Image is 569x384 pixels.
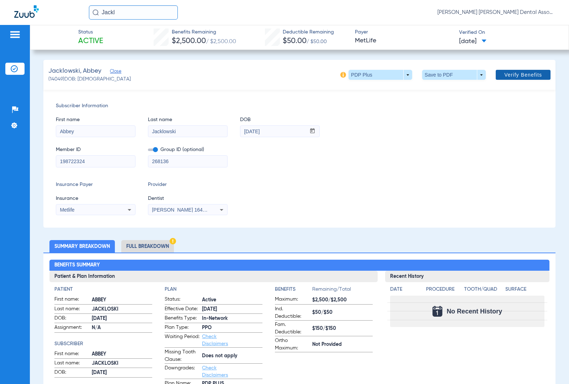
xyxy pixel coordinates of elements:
[202,352,262,360] span: Does not apply
[49,240,115,253] li: Summary Breakdown
[54,350,89,359] span: First name:
[312,309,373,316] span: $50/$50
[349,70,412,80] button: PDP Plus
[240,116,320,124] span: DOB
[48,67,101,76] span: Jacklowski, Abbey
[78,36,103,46] span: Active
[202,296,262,304] span: Active
[206,39,236,45] span: / $2,500.00
[305,126,319,137] button: Open calendar
[172,37,206,45] span: $2,500.00
[422,70,486,80] button: Save to PDF
[447,308,502,315] span: No Recent History
[165,364,200,379] span: Downgrades:
[78,28,103,36] span: Status
[92,324,152,332] span: N/A
[426,286,461,293] h4: Procedure
[54,324,89,332] span: Assignment:
[92,315,152,322] span: [DATE]
[56,195,135,202] span: Insurance
[283,37,307,45] span: $50.00
[165,315,200,323] span: Benefits Type:
[459,37,486,46] span: [DATE]
[283,28,334,36] span: Deductible Remaining
[340,72,346,78] img: info-icon
[148,195,228,202] span: Dentist
[92,9,99,16] img: Search Icon
[505,286,544,293] h4: Surface
[110,69,116,76] span: Close
[275,305,310,320] span: Ind. Deductible:
[355,36,453,45] span: MetLife
[92,369,152,377] span: [DATE]
[312,286,373,296] span: Remaining/Total
[165,305,200,314] span: Effective Date:
[92,360,152,367] span: JACKLOSKI
[54,305,89,314] span: Last name:
[172,28,236,36] span: Benefits Remaining
[464,286,503,293] h4: Tooth/Quad
[202,315,262,322] span: In-Network
[89,5,178,20] input: Search for patients
[275,286,312,293] h4: Benefits
[165,286,262,293] h4: Plan
[385,271,549,282] h3: Recent History
[504,72,542,78] span: Verify Benefits
[170,238,176,244] img: Hazard
[202,365,228,378] a: Check Disclaimers
[202,306,262,313] span: [DATE]
[432,306,442,317] img: Calendar
[92,296,152,304] span: ABBEY
[464,286,503,296] app-breakdown-title: Tooth/Quad
[54,359,89,368] span: Last name:
[312,296,373,304] span: $2,500/$2,500
[307,39,327,44] span: / $50.00
[54,340,152,348] h4: Subscriber
[275,286,312,296] app-breakdown-title: Benefits
[312,325,373,332] span: $150/$150
[92,306,152,313] span: JACKLOSKI
[390,286,420,293] h4: Date
[148,146,228,154] span: Group ID (optional)
[275,337,310,352] span: Ortho Maximum:
[426,286,461,296] app-breakdown-title: Procedure
[355,28,453,36] span: Payer
[202,324,262,332] span: PPO
[48,76,131,83] span: (14049) DOB: [DEMOGRAPHIC_DATA]
[54,315,89,323] span: DOB:
[121,240,174,253] li: Full Breakdown
[92,351,152,358] span: ABBEY
[312,341,373,348] span: Not Provided
[49,271,378,282] h3: Patient & Plan Information
[49,260,549,271] h2: Benefits Summary
[459,29,557,36] span: Verified On
[390,286,420,296] app-breakdown-title: Date
[437,9,555,16] span: [PERSON_NAME] [PERSON_NAME] Dental Associates
[496,70,551,80] button: Verify Benefits
[54,296,89,304] span: First name:
[148,181,228,188] span: Provider
[9,30,21,39] img: hamburger-icon
[165,324,200,332] span: Plan Type:
[505,286,544,296] app-breakdown-title: Surface
[165,348,200,363] span: Missing Tooth Clause:
[56,116,135,124] span: First name
[56,102,543,110] span: Subscriber Information
[54,369,89,377] span: DOB:
[56,146,135,154] span: Member ID
[54,286,152,293] h4: Patient
[165,333,200,347] span: Waiting Period:
[275,296,310,304] span: Maximum:
[14,5,39,18] img: Zuub Logo
[165,296,200,304] span: Status:
[275,321,310,336] span: Fam. Deductible:
[56,181,135,188] span: Insurance Payer
[533,350,569,384] iframe: Chat Widget
[152,207,222,213] span: [PERSON_NAME] 1649431784
[202,334,228,346] a: Check Disclaimers
[148,116,228,124] span: Last name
